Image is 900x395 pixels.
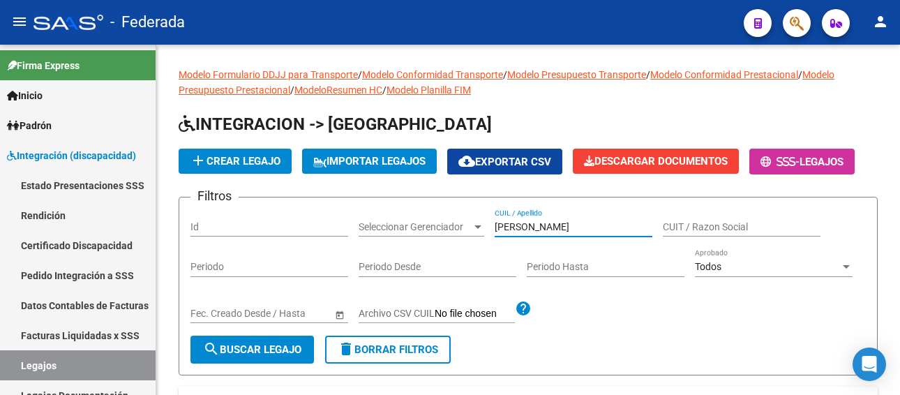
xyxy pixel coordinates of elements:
[190,155,280,167] span: Crear Legajo
[695,261,721,272] span: Todos
[179,114,492,134] span: INTEGRACION -> [GEOGRAPHIC_DATA]
[458,153,475,170] mat-icon: cloud_download
[853,348,886,381] div: Open Intercom Messenger
[294,84,382,96] a: ModeloResumen HC
[573,149,739,174] button: Descargar Documentos
[203,341,220,357] mat-icon: search
[190,186,239,206] h3: Filtros
[338,341,354,357] mat-icon: delete
[179,149,292,174] button: Crear Legajo
[203,343,301,356] span: Buscar Legajo
[179,69,358,80] a: Modelo Formulario DDJJ para Transporte
[110,7,185,38] span: - Federada
[359,308,435,319] span: Archivo CSV CUIL
[760,156,800,168] span: -
[7,118,52,133] span: Padrón
[253,308,322,320] input: Fecha fin
[458,156,551,168] span: Exportar CSV
[332,307,347,322] button: Open calendar
[800,156,843,168] span: Legajos
[11,13,28,30] mat-icon: menu
[749,149,855,174] button: -Legajos
[872,13,889,30] mat-icon: person
[313,155,426,167] span: IMPORTAR LEGAJOS
[7,88,43,103] span: Inicio
[387,84,471,96] a: Modelo Planilla FIM
[447,149,562,174] button: Exportar CSV
[7,148,136,163] span: Integración (discapacidad)
[190,308,241,320] input: Fecha inicio
[507,69,646,80] a: Modelo Presupuesto Transporte
[435,308,515,320] input: Archivo CSV CUIL
[584,155,728,167] span: Descargar Documentos
[338,343,438,356] span: Borrar Filtros
[190,152,207,169] mat-icon: add
[362,69,503,80] a: Modelo Conformidad Transporte
[515,300,532,317] mat-icon: help
[650,69,798,80] a: Modelo Conformidad Prestacional
[190,336,314,364] button: Buscar Legajo
[7,58,80,73] span: Firma Express
[325,336,451,364] button: Borrar Filtros
[302,149,437,174] button: IMPORTAR LEGAJOS
[359,221,472,233] span: Seleccionar Gerenciador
